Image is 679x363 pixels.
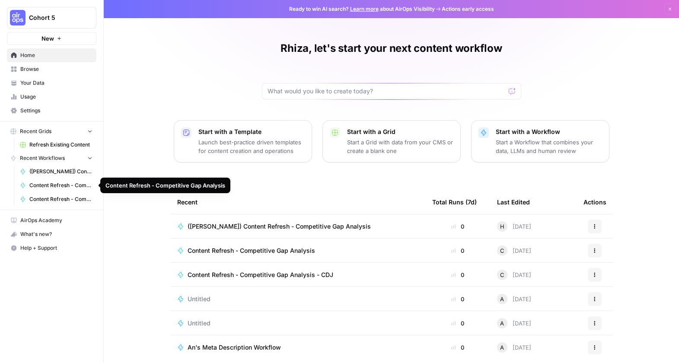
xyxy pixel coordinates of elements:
[497,342,531,353] div: [DATE]
[7,213,96,227] a: AirOps Academy
[198,138,305,155] p: Launch best-practice driven templates for content creation and operations
[7,228,96,241] div: What's new?
[20,107,92,115] span: Settings
[177,295,418,303] a: Untitled
[500,343,504,352] span: A
[7,7,96,29] button: Workspace: Cohort 5
[7,152,96,165] button: Recent Workflows
[350,6,379,12] a: Learn more
[20,93,92,101] span: Usage
[20,65,92,73] span: Browse
[20,154,65,162] span: Recent Workflows
[347,127,453,136] p: Start with a Grid
[198,127,305,136] p: Start with a Template
[20,244,92,252] span: Help + Support
[497,221,531,232] div: [DATE]
[177,319,418,328] a: Untitled
[29,195,92,203] span: Content Refresh - Competitive Gap Analysis - CDJ
[500,246,504,255] span: C
[188,343,281,352] span: An's Meta Description Workflow
[20,127,51,135] span: Recent Grids
[497,190,530,214] div: Last Edited
[471,120,609,162] button: Start with a WorkflowStart a Workflow that combines your data, LLMs and human review
[7,125,96,138] button: Recent Grids
[177,343,418,352] a: An's Meta Description Workflow
[432,319,483,328] div: 0
[29,181,92,189] span: Content Refresh - Competitive Gap Analysis
[497,294,531,304] div: [DATE]
[7,62,96,76] a: Browse
[432,246,483,255] div: 0
[432,295,483,303] div: 0
[497,318,531,328] div: [DATE]
[268,87,505,96] input: What would you like to create today?
[177,222,418,231] a: ([PERSON_NAME]) Content Refresh - Competitive Gap Analysis
[20,217,92,224] span: AirOps Academy
[7,104,96,118] a: Settings
[41,34,54,43] span: New
[289,5,435,13] span: Ready to win AI search? about AirOps Visibility
[29,168,92,175] span: ([PERSON_NAME]) Content Refresh - Competitive Gap Analysis
[497,245,531,256] div: [DATE]
[7,241,96,255] button: Help + Support
[500,319,504,328] span: A
[496,127,602,136] p: Start with a Workflow
[7,227,96,241] button: What's new?
[497,270,531,280] div: [DATE]
[20,79,92,87] span: Your Data
[496,138,602,155] p: Start a Workflow that combines your data, LLMs and human review
[10,10,26,25] img: Cohort 5 Logo
[29,13,81,22] span: Cohort 5
[188,246,315,255] span: Content Refresh - Competitive Gap Analysis
[500,295,504,303] span: A
[432,222,483,231] div: 0
[16,192,96,206] a: Content Refresh - Competitive Gap Analysis - CDJ
[7,32,96,45] button: New
[16,165,96,178] a: ([PERSON_NAME]) Content Refresh - Competitive Gap Analysis
[432,343,483,352] div: 0
[16,178,96,192] a: Content Refresh - Competitive Gap Analysis
[177,190,418,214] div: Recent
[7,48,96,62] a: Home
[500,222,504,231] span: H
[188,319,210,328] span: Untitled
[188,295,210,303] span: Untitled
[188,222,371,231] span: ([PERSON_NAME]) Content Refresh - Competitive Gap Analysis
[281,41,502,55] h1: Rhiza, let's start your next content workflow
[432,271,483,279] div: 0
[188,271,333,279] span: Content Refresh - Competitive Gap Analysis - CDJ
[177,271,418,279] a: Content Refresh - Competitive Gap Analysis - CDJ
[322,120,461,162] button: Start with a GridStart a Grid with data from your CMS or create a blank one
[105,181,225,190] div: Content Refresh - Competitive Gap Analysis
[16,138,96,152] a: Refresh Existing Content
[29,141,92,149] span: Refresh Existing Content
[7,90,96,104] a: Usage
[174,120,312,162] button: Start with a TemplateLaunch best-practice driven templates for content creation and operations
[20,51,92,59] span: Home
[500,271,504,279] span: C
[442,5,494,13] span: Actions early access
[583,190,606,214] div: Actions
[432,190,477,214] div: Total Runs (7d)
[347,138,453,155] p: Start a Grid with data from your CMS or create a blank one
[177,246,418,255] a: Content Refresh - Competitive Gap Analysis
[7,76,96,90] a: Your Data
